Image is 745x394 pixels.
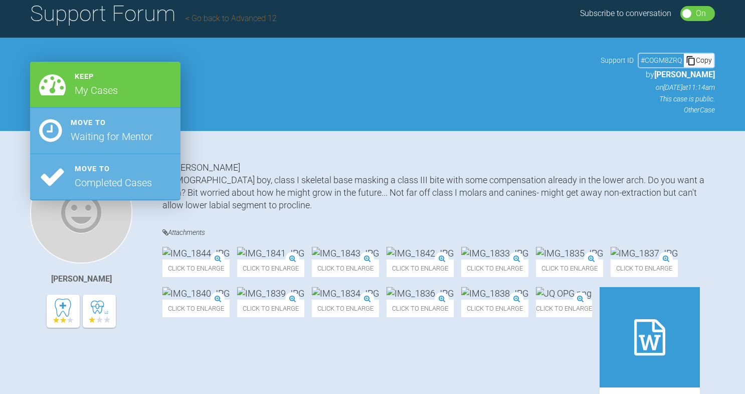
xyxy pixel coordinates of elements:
span: Click to enlarge [237,259,304,277]
span: [PERSON_NAME] [654,70,715,79]
img: IMG_1838.JPG [461,287,528,300]
img: IMG_1843.JPG [312,247,379,259]
img: IMG_1835.JPG [536,247,603,259]
div: Keep [75,71,118,82]
span: Click to enlarge [387,259,454,277]
h2: JQ- class III [84,66,592,81]
div: On [696,7,706,20]
span: Click to enlarge [461,259,528,277]
div: Completed Cases [75,175,152,191]
span: Click to enlarge [312,300,379,317]
div: Waiting for Mentor [71,128,153,145]
span: Click to enlarge [312,259,379,277]
img: Jessica Nethercote [30,161,132,264]
h4: Attachments [162,226,715,239]
p: on [DATE] at 11:14am [601,82,715,93]
p: This case is public. [601,93,715,104]
a: Go back to Advanced 12 [185,14,277,23]
span: Click to enlarge [162,300,230,317]
img: JQ OPG.png [536,287,592,300]
div: [PERSON_NAME] [51,273,112,286]
span: Click to enlarge [162,259,230,277]
img: IMG_1841.JPG [237,247,304,259]
img: IMG_1834.JPG [312,287,379,300]
span: Support ID [601,55,634,66]
img: IMG_1842.JPG [387,247,454,259]
span: Click to enlarge [536,259,603,277]
span: Click to enlarge [536,300,592,317]
img: IMG_1840.JPG [162,287,230,300]
div: Copy [684,54,714,67]
span: Click to enlarge [237,300,304,317]
div: Hi [PERSON_NAME] [DEMOGRAPHIC_DATA] boy, class I skeletal base masking a class III bite with some... [162,161,715,212]
img: IMG_1833.JPG [461,247,528,259]
span: Click to enlarge [461,300,528,317]
div: Move to [75,163,152,175]
img: IMG_1837.JPG [611,247,678,259]
p: by [601,68,715,81]
img: IMG_1839.JPG [237,287,304,300]
img: IMG_1836.JPG [387,287,454,300]
img: IMG_1844.JPG [162,247,230,259]
div: Move to [71,117,153,128]
span: Click to enlarge [611,259,678,277]
p: Other Case [601,104,715,115]
div: # COGM8ZRQ [639,55,684,66]
div: Subscribe to conversation [580,7,671,20]
div: My Cases [75,82,118,98]
span: Click to enlarge [387,300,454,317]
